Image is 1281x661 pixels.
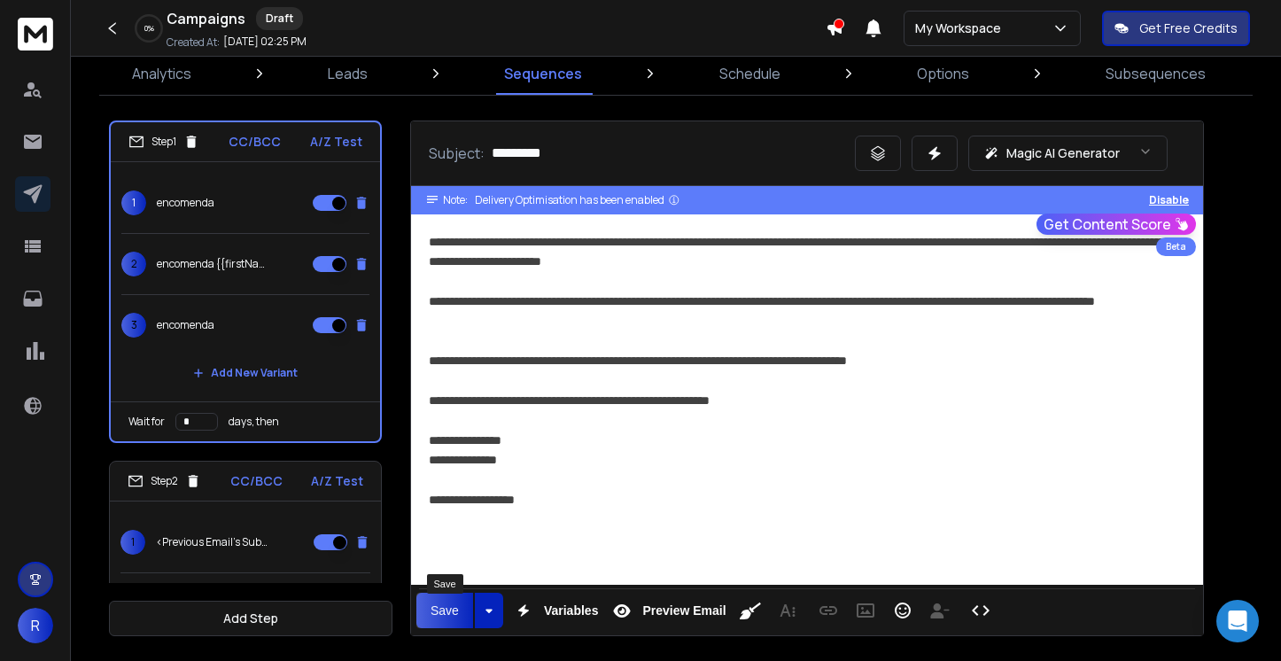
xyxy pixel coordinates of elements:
[886,593,920,628] button: Emoticons
[849,593,882,628] button: Insert Image (⌘P)
[475,193,680,207] div: Delivery Optimisation has been enabled
[771,593,804,628] button: More Text
[964,593,998,628] button: Code View
[493,52,593,95] a: Sequences
[223,35,307,49] p: [DATE] 02:25 PM
[1006,144,1120,162] p: Magic AI Generator
[132,63,191,84] p: Analytics
[157,257,270,271] p: encomenda {{firstName}}
[507,593,602,628] button: Variables
[1036,214,1196,235] button: Get Content Score
[179,355,312,391] button: Add New Variant
[157,196,214,210] p: encomenda
[144,23,154,34] p: 0 %
[256,7,303,30] div: Draft
[906,52,980,95] a: Options
[719,63,780,84] p: Schedule
[121,252,146,276] span: 2
[18,608,53,643] button: R
[1139,19,1238,37] p: Get Free Credits
[121,52,202,95] a: Analytics
[328,63,368,84] p: Leads
[1095,52,1216,95] a: Subsequences
[429,143,485,164] p: Subject:
[310,133,362,151] p: A/Z Test
[157,318,214,332] p: encomenda
[121,313,146,338] span: 3
[128,415,165,429] p: Wait for
[734,593,767,628] button: Clean HTML
[317,52,378,95] a: Leads
[311,472,363,490] p: A/Z Test
[167,35,220,50] p: Created At:
[540,603,602,618] span: Variables
[427,574,463,594] div: Save
[1106,63,1206,84] p: Subsequences
[443,193,468,207] span: Note:
[109,121,382,443] li: Step1CC/BCCA/Z Test1encomenda2encomenda {{firstName}}3encomendaAdd New VariantWait fordays, then
[229,133,281,151] p: CC/BCC
[1216,600,1259,642] div: Open Intercom Messenger
[167,8,245,29] h1: Campaigns
[915,19,1008,37] p: My Workspace
[639,603,729,618] span: Preview Email
[229,415,279,429] p: days, then
[968,136,1168,171] button: Magic AI Generator
[1149,193,1189,207] button: Disable
[128,134,199,150] div: Step 1
[709,52,791,95] a: Schedule
[811,593,845,628] button: Insert Link (⌘K)
[1156,237,1196,256] div: Beta
[156,535,269,549] p: <Previous Email's Subject>
[917,63,969,84] p: Options
[1102,11,1250,46] button: Get Free Credits
[230,472,283,490] p: CC/BCC
[109,601,392,636] button: Add Step
[605,593,729,628] button: Preview Email
[923,593,957,628] button: Insert Unsubscribe Link
[416,593,473,628] button: Save
[120,530,145,555] span: 1
[504,63,582,84] p: Sequences
[121,191,146,215] span: 1
[128,473,201,489] div: Step 2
